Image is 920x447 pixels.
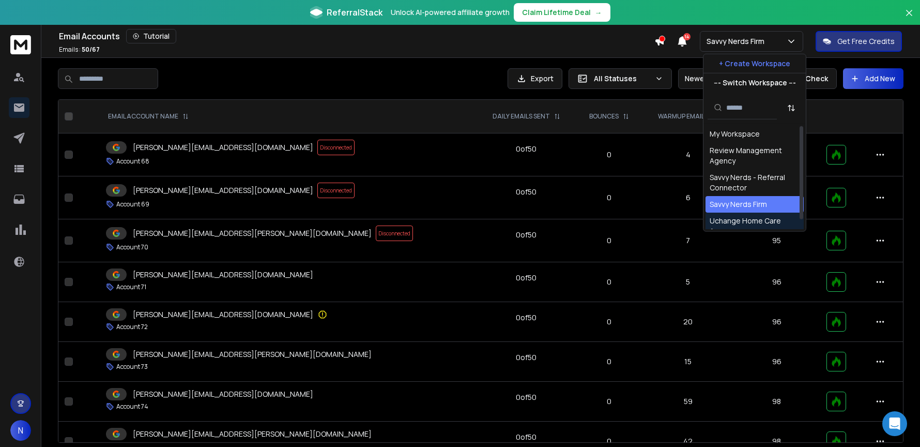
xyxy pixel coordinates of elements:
p: 0 [582,192,637,203]
span: Disconnected [317,140,355,155]
p: Account 72 [116,323,148,331]
p: 0 [582,396,637,407]
div: 0 of 50 [516,312,536,323]
button: Add New [843,68,903,89]
p: 0 [582,436,637,446]
td: 15 [642,342,733,382]
p: 0 [582,235,637,246]
p: + Create Workspace [719,58,790,69]
p: Account 69 [116,200,149,208]
button: Close banner [902,6,916,31]
p: DAILY EMAILS SENT [493,112,550,121]
p: [PERSON_NAME][EMAIL_ADDRESS][DOMAIN_NAME] [133,389,313,399]
button: Claim Lifetime Deal→ [514,3,610,22]
td: 96 [733,342,820,382]
p: Emails : [59,46,100,54]
p: Account 71 [116,283,146,291]
td: 6 [642,176,733,219]
span: Disconnected [317,183,355,198]
p: Unlock AI-powered affiliate growth [391,7,510,18]
div: Savvy Nerds Firm [710,199,767,210]
td: 20 [642,302,733,342]
span: 14 [683,33,691,40]
p: Account 68 [116,157,149,166]
div: Open Intercom Messenger [882,411,907,436]
p: [PERSON_NAME][EMAIL_ADDRESS][DOMAIN_NAME] [133,309,313,320]
td: 5 [642,262,733,302]
td: 4 [642,133,733,176]
div: EMAIL ACCOUNT NAME [108,112,189,121]
button: N [10,420,31,441]
p: [PERSON_NAME][EMAIL_ADDRESS][PERSON_NAME][DOMAIN_NAME] [133,429,372,439]
td: 96 [733,302,820,342]
div: 0 of 50 [516,273,536,283]
button: + Create Workspace [703,54,806,73]
p: 0 [582,277,637,287]
p: All Statuses [594,73,651,84]
span: Disconnected [376,226,413,241]
p: Account 74 [116,403,148,411]
td: 7 [642,219,733,262]
p: 0 [582,150,637,160]
div: 0 of 50 [516,230,536,240]
button: Sort by Sort A-Z [781,97,802,118]
p: BOUNCES [589,112,619,121]
p: Account 70 [116,243,148,251]
p: [PERSON_NAME][EMAIL_ADDRESS][DOMAIN_NAME] [133,142,313,153]
span: 50 / 67 [82,45,100,54]
p: --- Switch Workspace --- [714,78,796,88]
div: Email Accounts [59,29,654,43]
div: 0 of 50 [516,352,536,363]
p: [PERSON_NAME][EMAIL_ADDRESS][PERSON_NAME][DOMAIN_NAME] [133,228,372,239]
p: Get Free Credits [837,36,895,47]
p: [PERSON_NAME][EMAIL_ADDRESS][DOMAIN_NAME] [133,185,313,196]
p: WARMUP EMAILS [658,112,708,121]
div: 0 of 50 [516,144,536,154]
button: Get Free Credits [816,31,902,52]
p: [PERSON_NAME][EMAIL_ADDRESS][PERSON_NAME][DOMAIN_NAME] [133,349,372,360]
div: 0 of 50 [516,392,536,403]
div: 0 of 50 [516,187,536,197]
div: My Workspace [710,129,760,139]
button: Tutorial [126,29,176,43]
span: → [595,7,602,18]
p: Savvy Nerds Firm [707,36,769,47]
div: Review Management Agency [710,145,800,166]
td: 59 [642,382,733,422]
div: 0 of 50 [516,432,536,442]
button: Newest [678,68,745,89]
td: 95 [733,219,820,262]
td: 96 [733,262,820,302]
td: 98 [733,382,820,422]
span: ReferralStack [327,6,382,19]
p: 0 [582,356,637,367]
button: Export [508,68,562,89]
div: Uchange Home Care Agency [710,216,800,236]
p: 0 [582,317,637,327]
p: [PERSON_NAME][EMAIL_ADDRESS][DOMAIN_NAME] [133,270,313,280]
p: Account 73 [116,363,148,371]
div: Savvy Nerds - Referral Connector [710,172,800,193]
